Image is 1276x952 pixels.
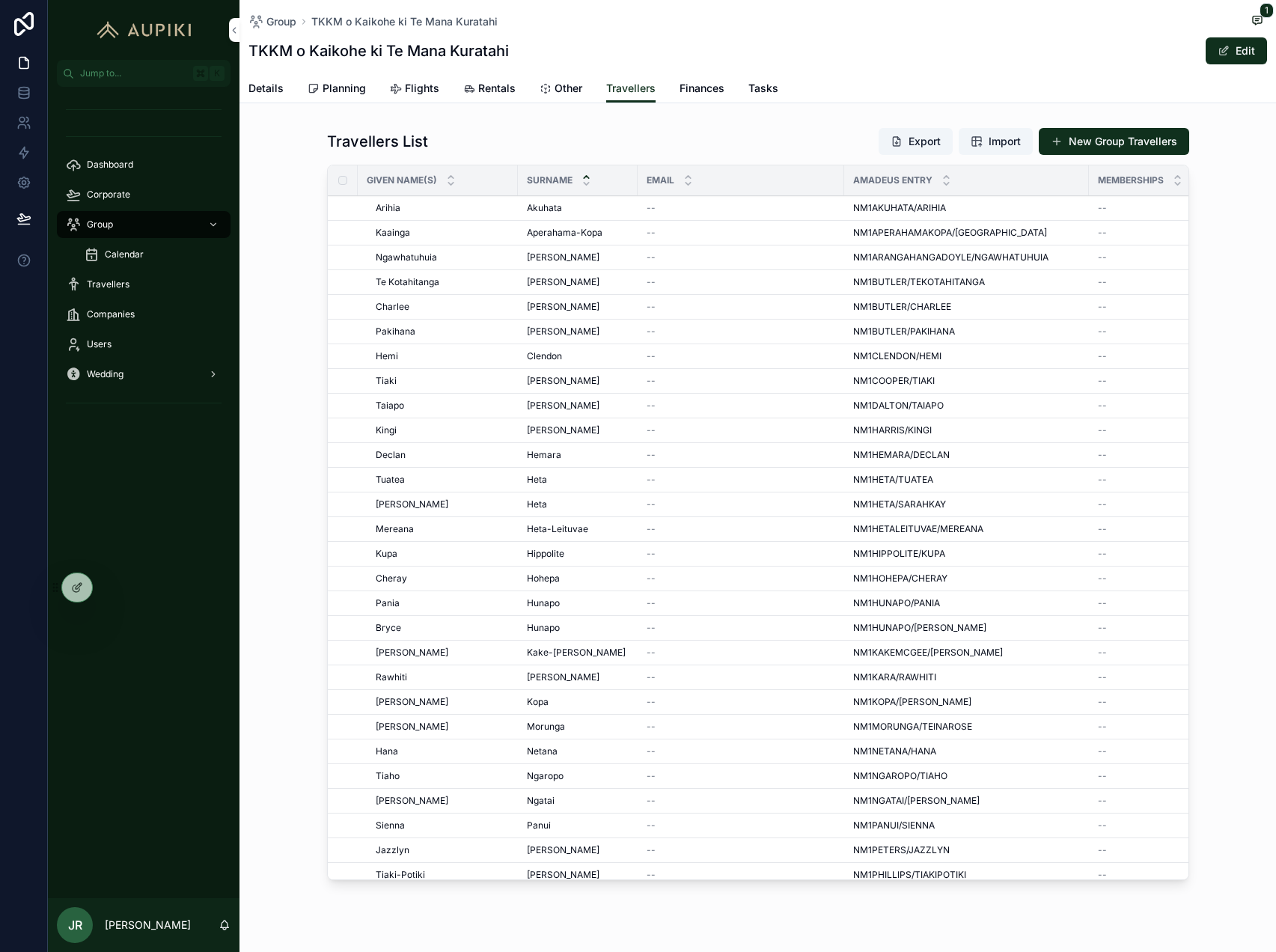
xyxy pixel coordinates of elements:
a: NM1HEMARA/DECLAN [853,449,1080,461]
a: Te Kotahitanga [376,276,509,288]
span: -- [647,276,656,288]
a: -- [647,548,835,560]
span: Flights [405,81,439,96]
span: Corporate [87,189,130,201]
span: Hemara [527,449,561,461]
a: -- [1098,326,1207,338]
a: -- [647,597,835,609]
a: Kake-[PERSON_NAME] [527,647,629,659]
a: -- [647,350,835,362]
a: [PERSON_NAME] [527,424,629,436]
a: Users [57,331,231,358]
span: Cheray [376,573,407,585]
span: K [211,67,223,79]
span: -- [1098,671,1107,683]
span: -- [647,202,656,214]
span: Kaainga [376,227,410,239]
span: Other [555,81,582,96]
a: -- [647,647,835,659]
span: -- [1098,573,1107,585]
a: -- [647,449,835,461]
button: Export [879,128,953,155]
a: -- [1098,622,1207,634]
a: -- [647,523,835,535]
a: -- [1098,745,1207,757]
span: -- [1098,301,1107,313]
a: -- [647,424,835,436]
a: -- [1098,696,1207,708]
span: -- [1098,721,1107,733]
span: -- [647,424,656,436]
a: Hemi [376,350,509,362]
span: [PERSON_NAME] [527,326,599,338]
a: -- [1098,301,1207,313]
a: Group [57,211,231,238]
a: Hohepa [527,573,629,585]
span: -- [1098,795,1107,807]
a: NM1HETA/SARAHKAY [853,498,1080,510]
a: NM1HIPPOLITE/KUPA [853,548,1080,560]
span: Arihia [376,202,400,214]
a: -- [1098,498,1207,510]
span: Dashboard [87,159,133,171]
span: NM1HARRIS/KINGI [853,424,932,436]
span: Netana [527,745,558,757]
span: Hohepa [527,573,560,585]
span: -- [1098,523,1107,535]
a: Heta [527,474,629,486]
a: Pania [376,597,509,609]
span: -- [1098,424,1107,436]
a: Sienna [376,820,509,832]
span: [PERSON_NAME] [376,795,448,807]
a: -- [1098,647,1207,659]
a: Kupa [376,548,509,560]
span: -- [1098,474,1107,486]
span: NM1HUNAPO/[PERSON_NAME] [853,622,986,634]
a: Other [540,75,582,105]
span: -- [647,573,656,585]
span: NM1COOPER/TIAKI [853,375,935,387]
a: -- [647,498,835,510]
span: Hunapo [527,622,560,634]
span: NM1NGATAI/[PERSON_NAME] [853,795,980,807]
span: Pakihana [376,326,415,338]
a: Hippolite [527,548,629,560]
span: Tuatea [376,474,405,486]
a: -- [1098,202,1207,214]
span: Akuhata [527,202,562,214]
span: -- [647,498,656,510]
span: -- [1098,326,1107,338]
span: -- [647,301,656,313]
a: Flights [390,75,439,105]
a: NM1KOPA/[PERSON_NAME] [853,696,1080,708]
span: NM1NGAROPO/TIAHO [853,770,947,782]
span: Heta-Leituvae [527,523,588,535]
span: NM1HETA/SARAHKAY [853,498,946,510]
a: -- [1098,375,1207,387]
button: New Group Travellers [1039,128,1189,155]
span: -- [1098,449,1107,461]
a: -- [647,202,835,214]
span: [PERSON_NAME] [527,424,599,436]
span: NM1HEMARA/DECLAN [853,449,950,461]
span: -- [1098,375,1107,387]
a: -- [647,721,835,733]
span: Tiaki [376,375,397,387]
span: -- [1098,251,1107,263]
a: [PERSON_NAME] [527,375,629,387]
a: Corporate [57,181,231,208]
span: NM1CLENDON/HEMI [853,350,941,362]
span: NM1KARA/RAWHITI [853,671,936,683]
span: Import [989,134,1021,149]
span: [PERSON_NAME] [376,647,448,659]
a: -- [647,770,835,782]
span: -- [1098,647,1107,659]
a: NM1CLENDON/HEMI [853,350,1080,362]
a: Wedding [57,361,231,388]
span: Wedding [87,368,123,380]
span: Heta [527,498,547,510]
a: NM1DALTON/TAIAPO [853,400,1080,412]
span: Mereana [376,523,414,535]
button: 1 [1248,12,1267,31]
span: Declan [376,449,406,461]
